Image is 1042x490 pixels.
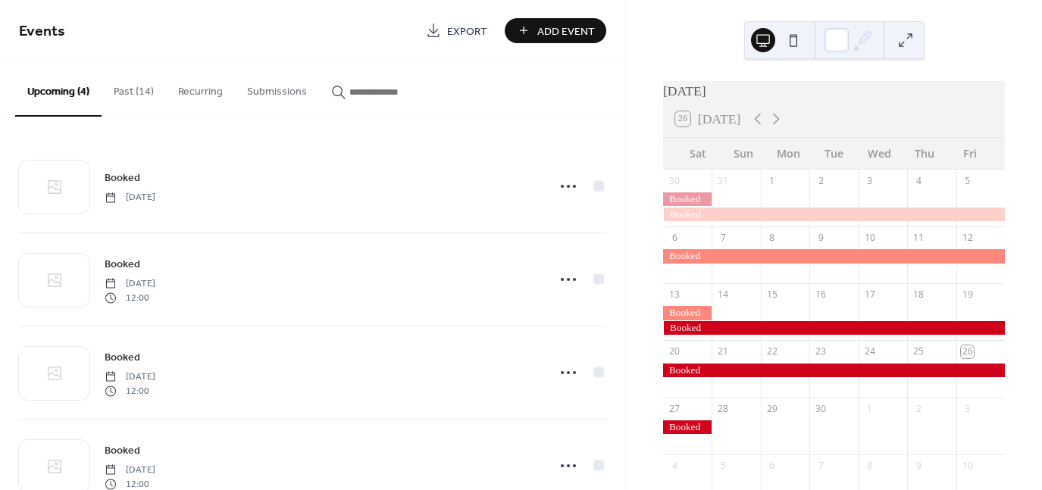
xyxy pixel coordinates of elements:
div: 7 [815,459,828,472]
div: 29 [765,402,778,415]
button: Add Event [505,18,606,43]
span: Booked [105,170,140,186]
div: 8 [765,232,778,245]
span: Events [19,17,65,46]
div: 10 [961,459,974,472]
div: 26 [961,345,974,358]
div: Sun [721,138,766,169]
div: Sat [675,138,721,169]
div: Thu [902,138,947,169]
div: 2 [912,402,925,415]
div: 4 [668,459,681,472]
div: Mon [766,138,812,169]
div: Booked [663,420,712,434]
div: 10 [863,232,876,245]
span: Booked [105,350,140,366]
span: Booked [105,443,140,459]
div: [DATE] [663,81,1005,101]
button: Submissions [235,61,319,115]
div: 1 [765,174,778,187]
div: 5 [961,174,974,187]
span: [DATE] [105,191,155,204]
div: 3 [863,174,876,187]
div: 6 [765,459,778,472]
div: 21 [717,345,730,358]
div: 25 [912,345,925,358]
div: Tue [812,138,857,169]
span: Export [447,23,487,39]
div: 4 [912,174,925,187]
div: Booked [663,208,1005,221]
div: 24 [863,345,876,358]
div: 8 [863,459,876,472]
div: 23 [815,345,828,358]
div: Booked [663,364,1005,377]
a: Export [415,18,499,43]
div: 30 [815,402,828,415]
div: 28 [717,402,730,415]
div: 9 [912,459,925,472]
div: 6 [668,232,681,245]
div: 7 [717,232,730,245]
div: 12 [961,232,974,245]
a: Booked [105,255,140,273]
div: 17 [863,289,876,301]
div: 22 [765,345,778,358]
span: 12:00 [105,291,155,304]
div: 1 [863,402,876,415]
div: 9 [815,232,828,245]
span: 12:00 [105,384,155,398]
button: Past (14) [102,61,166,115]
button: Recurring [166,61,235,115]
div: 18 [912,289,925,301]
span: [DATE] [105,463,155,477]
div: 2 [815,174,828,187]
div: Booked [663,249,1005,263]
div: Booked [663,306,712,320]
div: 16 [815,289,828,301]
div: Booked [663,321,1005,335]
div: 27 [668,402,681,415]
div: 31 [717,174,730,187]
span: Add Event [537,23,595,39]
span: [DATE] [105,370,155,384]
div: 5 [717,459,730,472]
a: Booked [105,348,140,366]
div: Wed [856,138,902,169]
a: Booked [105,442,140,459]
div: Fri [947,138,993,169]
div: 14 [717,289,730,301]
div: 13 [668,289,681,301]
div: 3 [961,402,974,415]
div: 11 [912,232,925,245]
a: Booked [105,169,140,186]
div: 15 [765,289,778,301]
div: 30 [668,174,681,187]
div: Booked [663,192,712,206]
button: Upcoming (4) [15,61,102,117]
div: 19 [961,289,974,301]
span: Booked [105,257,140,273]
span: [DATE] [105,277,155,291]
div: 20 [668,345,681,358]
